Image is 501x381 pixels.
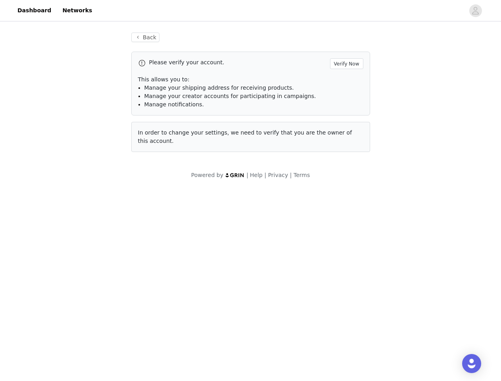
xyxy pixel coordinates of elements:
span: Manage your shipping address for receiving products. [144,85,294,91]
p: This allows you to: [138,75,363,84]
span: Powered by [191,172,223,178]
a: Networks [58,2,97,19]
span: | [264,172,266,178]
img: logo [225,173,245,178]
a: Privacy [268,172,288,178]
button: Back [131,33,160,42]
span: | [246,172,248,178]
a: Help [250,172,263,178]
span: Manage notifications. [144,101,204,108]
div: Open Intercom Messenger [462,354,481,373]
a: Terms [294,172,310,178]
span: Manage your creator accounts for participating in campaigns. [144,93,316,99]
span: In order to change your settings, we need to verify that you are the owner of this account. [138,129,352,144]
div: avatar [472,4,479,17]
span: | [290,172,292,178]
p: Please verify your account. [149,58,327,67]
button: Verify Now [330,58,363,69]
a: Dashboard [13,2,56,19]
